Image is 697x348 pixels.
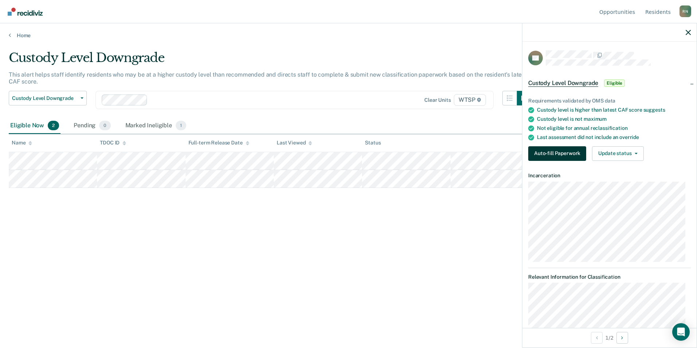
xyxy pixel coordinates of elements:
div: TDOC ID [100,140,126,146]
div: Full-term Release Date [188,140,249,146]
img: Recidiviz [8,8,43,16]
div: Last assessment did not include an [537,134,691,140]
span: Eligible [604,80,625,87]
div: Status [365,140,381,146]
div: Last Viewed [277,140,312,146]
span: maximum [584,116,607,122]
button: Next Opportunity [616,332,628,344]
span: 1 [176,121,186,130]
button: Previous Opportunity [591,332,603,344]
div: Custody Level Downgrade [9,50,531,71]
div: Not eligible for annual [537,125,691,131]
div: Name [12,140,32,146]
span: 0 [99,121,110,130]
a: Navigate to form link [528,146,589,161]
button: Auto-fill Paperwork [528,146,586,161]
div: R N [680,5,691,17]
span: reclassification [591,125,628,131]
div: Custody level is not [537,116,691,122]
button: Profile dropdown button [680,5,691,17]
div: Eligible Now [9,118,61,134]
dt: Incarceration [528,173,691,179]
div: Requirements validated by OMS data [528,98,691,104]
div: Open Intercom Messenger [672,323,690,341]
span: suggests [643,107,665,113]
div: Marked Ineligible [124,118,188,134]
dt: Relevant Information for Classification [528,274,691,280]
button: Update status [592,146,643,161]
span: 2 [48,121,59,130]
div: Pending [72,118,112,134]
p: This alert helps staff identify residents who may be at a higher custody level than recommended a... [9,71,527,85]
span: Custody Level Downgrade [528,80,598,87]
span: WTSP [454,94,486,106]
div: Custody Level DowngradeEligible [522,71,697,95]
span: Custody Level Downgrade [12,95,78,101]
a: Home [9,32,688,39]
span: override [619,134,639,140]
div: Clear units [424,97,451,103]
div: Custody level is higher than latest CAF score [537,107,691,113]
div: 1 / 2 [522,328,697,347]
